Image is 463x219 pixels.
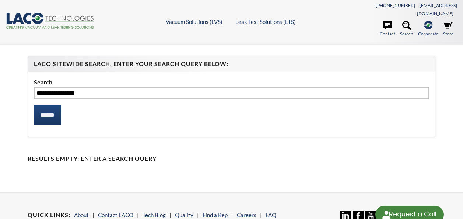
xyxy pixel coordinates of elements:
a: Quality [175,212,193,218]
a: Tech Blog [143,212,166,218]
label: Search [34,77,429,87]
a: About [74,212,89,218]
a: Search [400,21,413,37]
span: Corporate [418,30,438,37]
a: Contact [380,21,395,37]
h4: Quick Links [28,211,70,219]
a: FAQ [266,212,276,218]
a: Leak Test Solutions (LTS) [235,18,296,25]
h4: LACO Sitewide Search. Enter your Search Query Below: [34,60,429,68]
a: Find a Rep [203,212,228,218]
a: Contact LACO [98,212,133,218]
a: [PHONE_NUMBER] [376,3,415,8]
a: Vacuum Solutions (LVS) [166,18,222,25]
h4: Results Empty: Enter a Search Query [28,155,435,163]
a: Careers [237,212,256,218]
a: [EMAIL_ADDRESS][DOMAIN_NAME] [417,3,457,16]
a: Store [443,21,453,37]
